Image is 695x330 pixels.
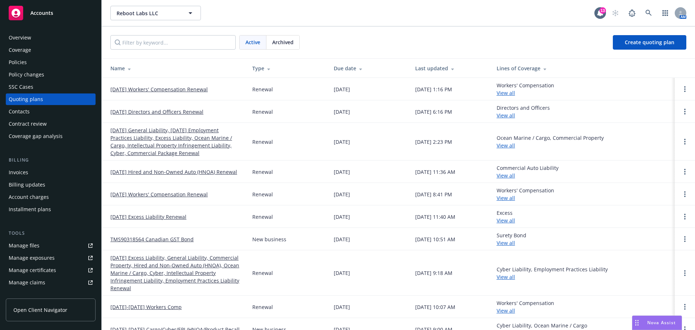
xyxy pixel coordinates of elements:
[252,213,273,221] div: Renewal
[9,118,47,130] div: Contract review
[252,235,286,243] div: New business
[497,142,515,149] a: View all
[497,273,515,280] a: View all
[497,217,515,224] a: View all
[6,230,96,237] div: Tools
[681,212,689,221] a: Open options
[9,57,27,68] div: Policies
[334,168,350,176] div: [DATE]
[681,235,689,243] a: Open options
[497,299,554,314] div: Workers' Compensation
[681,302,689,311] a: Open options
[681,269,689,277] a: Open options
[334,269,350,277] div: [DATE]
[415,64,485,72] div: Last updated
[110,108,203,116] a: [DATE] Directors and Officers Renewal
[9,252,55,264] div: Manage exposures
[9,32,31,43] div: Overview
[9,289,43,301] div: Manage BORs
[334,108,350,116] div: [DATE]
[681,107,689,116] a: Open options
[497,64,669,72] div: Lines of Coverage
[632,316,682,330] button: Nova Assist
[110,126,241,157] a: [DATE] General Liability, [DATE] Employment Practices Liability, Excess Liability, Ocean Marine /...
[6,130,96,142] a: Coverage gap analysis
[272,38,294,46] span: Archived
[334,235,350,243] div: [DATE]
[681,167,689,176] a: Open options
[6,167,96,178] a: Invoices
[497,307,515,314] a: View all
[252,303,273,311] div: Renewal
[334,85,350,93] div: [DATE]
[599,7,606,14] div: 13
[497,231,526,247] div: Surety Bond
[415,138,452,146] div: [DATE] 2:23 PM
[117,9,179,17] span: Reboot Labs LLC
[658,6,673,20] a: Switch app
[9,264,56,276] div: Manage certificates
[110,254,241,292] a: [DATE] Excess Liability, General Liability, Commercial Property, Hired and Non-Owned Auto (HNOA),...
[497,112,515,119] a: View all
[497,187,554,202] div: Workers' Compensation
[641,6,656,20] a: Search
[6,252,96,264] a: Manage exposures
[110,85,208,93] a: [DATE] Workers' Compensation Renewal
[6,191,96,203] a: Account charges
[245,38,260,46] span: Active
[6,264,96,276] a: Manage certificates
[110,191,208,198] a: [DATE] Workers' Compensation Renewal
[625,6,639,20] a: Report a Bug
[110,303,182,311] a: [DATE]-[DATE] Workers Comp
[6,44,96,56] a: Coverage
[415,303,455,311] div: [DATE] 10:07 AM
[110,235,194,243] a: TMS90318564 Canadian GST Bond
[252,64,322,72] div: Type
[252,168,273,176] div: Renewal
[497,239,515,246] a: View all
[497,104,550,119] div: Directors and Officers
[6,204,96,215] a: Installment plans
[6,106,96,117] a: Contacts
[497,172,515,179] a: View all
[415,108,452,116] div: [DATE] 6:16 PM
[110,6,201,20] button: Reboot Labs LLC
[497,209,515,224] div: Excess
[497,195,515,201] a: View all
[9,240,39,251] div: Manage files
[252,85,273,93] div: Renewal
[415,269,452,277] div: [DATE] 9:18 AM
[6,32,96,43] a: Overview
[6,93,96,105] a: Quoting plans
[608,6,623,20] a: Start snowing
[6,118,96,130] a: Contract review
[110,168,237,176] a: [DATE] Hired and Non-Owned Auto (HNOA) Renewal
[6,289,96,301] a: Manage BORs
[9,179,45,191] div: Billing updates
[497,89,515,96] a: View all
[415,235,455,243] div: [DATE] 10:51 AM
[334,191,350,198] div: [DATE]
[497,164,559,179] div: Commercial Auto Liability
[9,106,30,117] div: Contacts
[415,213,455,221] div: [DATE] 11:40 AM
[6,156,96,164] div: Billing
[6,69,96,80] a: Policy changes
[497,134,604,149] div: Ocean Marine / Cargo, Commercial Property
[252,138,273,146] div: Renewal
[13,306,67,314] span: Open Client Navigator
[334,303,350,311] div: [DATE]
[252,108,273,116] div: Renewal
[9,93,43,105] div: Quoting plans
[681,85,689,93] a: Open options
[334,138,350,146] div: [DATE]
[6,179,96,191] a: Billing updates
[6,57,96,68] a: Policies
[9,277,45,288] div: Manage claims
[415,168,455,176] div: [DATE] 11:36 AM
[9,81,33,93] div: SSC Cases
[110,213,186,221] a: [DATE] Excess Liability Renewal
[6,240,96,251] a: Manage files
[334,213,350,221] div: [DATE]
[30,10,53,16] span: Accounts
